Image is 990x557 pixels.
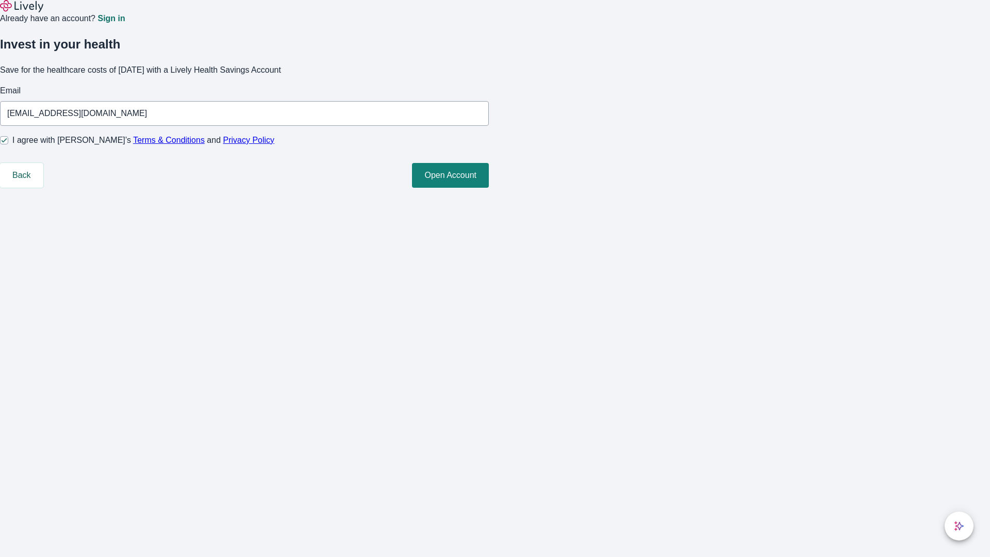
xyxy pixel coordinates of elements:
a: Terms & Conditions [133,136,205,144]
button: chat [945,512,973,540]
button: Open Account [412,163,489,188]
a: Privacy Policy [223,136,275,144]
span: I agree with [PERSON_NAME]’s and [12,134,274,146]
svg: Lively AI Assistant [954,521,964,531]
a: Sign in [97,14,125,23]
